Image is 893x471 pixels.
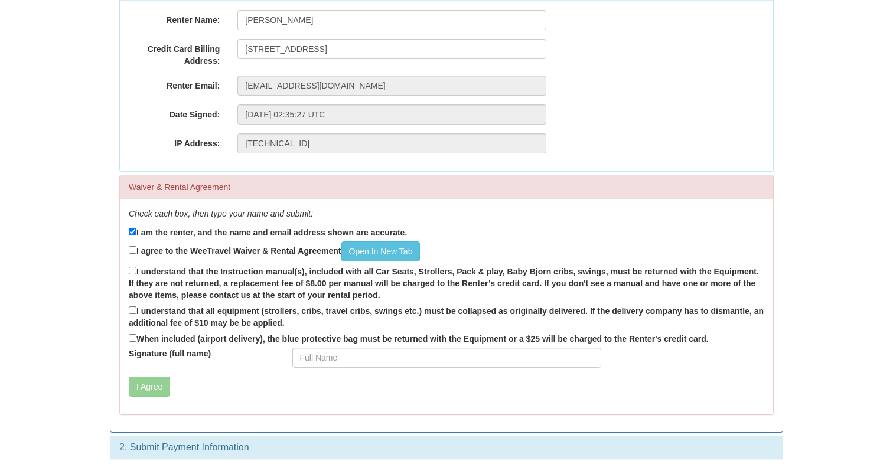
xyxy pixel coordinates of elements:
[129,209,313,218] em: Check each box, then type your name and submit:
[129,267,136,274] input: I understand that the Instruction manual(s), included with all Car Seats, Strollers, Pack & play,...
[129,304,764,329] label: I understand that all equipment (strollers, cribs, travel cribs, swings etc.) must be collapsed a...
[129,228,136,235] input: I am the renter, and the name and email address shown are accurate.
[129,306,136,314] input: I understand that all equipment (strollers, cribs, travel cribs, swings etc.) must be collapsed a...
[129,332,709,345] label: When included (airport delivery), the blue protective bag must be returned with the Equipment or ...
[341,241,421,261] a: Open In New Tab
[119,442,774,453] h3: 2. Submit Payment Information
[120,39,229,67] label: Credit Card Billing Address:
[129,334,136,342] input: When included (airport delivery), the blue protective bag must be returned with the Equipment or ...
[129,241,420,261] label: I agree to the WeeTravel Waiver & Rental Agreement
[129,377,170,397] button: I Agree
[292,348,601,368] input: Full Name
[120,348,283,359] label: Signature (full name)
[120,175,773,199] div: Waiver & Rental Agreement
[120,104,229,120] label: Date Signed:
[120,133,229,149] label: IP Address:
[120,76,229,91] label: Renter Email:
[129,264,764,301] label: I understand that the Instruction manual(s), included with all Car Seats, Strollers, Pack & play,...
[120,10,229,26] label: Renter Name:
[129,225,407,238] label: I am the renter, and the name and email address shown are accurate.
[129,246,136,254] input: I agree to the WeeTravel Waiver & Rental AgreementOpen In New Tab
